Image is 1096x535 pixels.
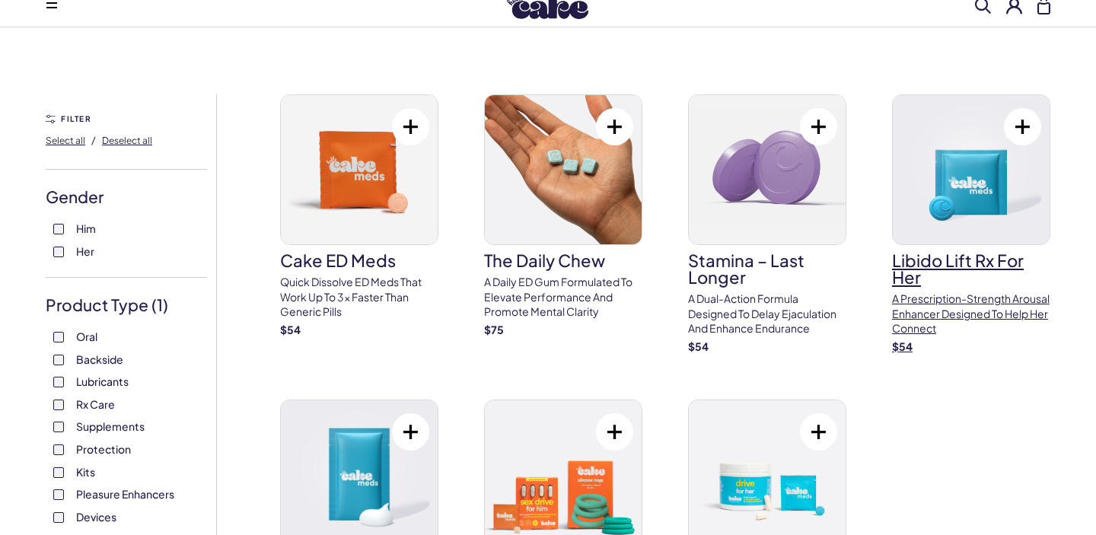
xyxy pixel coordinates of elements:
[76,462,95,482] span: Kits
[688,252,846,285] h3: Stamina – Last Longer
[76,507,116,527] span: Devices
[76,416,145,436] span: Supplements
[76,439,131,459] span: Protection
[76,371,129,391] span: Lubricants
[53,444,64,455] input: Protection
[484,323,504,336] strong: $ 75
[46,135,85,146] span: Select all
[53,332,64,342] input: Oral
[46,128,85,152] button: Select all
[688,291,846,336] p: A dual-action formula designed to delay ejaculation and enhance endurance
[281,95,438,244] img: Cake ED Meds
[91,133,96,147] span: /
[76,218,96,238] span: Him
[76,349,123,369] span: Backside
[53,224,64,234] input: Him
[76,484,174,504] span: Pleasure Enhancers
[102,128,152,152] button: Deselect all
[689,95,846,244] img: Stamina – Last Longer
[280,275,438,320] p: Quick dissolve ED Meds that work up to 3x faster than generic pills
[280,252,438,269] h3: Cake ED Meds
[76,241,94,261] span: Her
[53,247,64,257] input: Her
[53,400,64,410] input: Rx Care
[688,94,846,354] a: Stamina – Last LongerStamina – Last LongerA dual-action formula designed to delay ejaculation and...
[892,252,1050,285] h3: Libido Lift Rx For Her
[53,377,64,387] input: Lubricants
[892,339,913,353] strong: $ 54
[53,422,64,432] input: Supplements
[53,512,64,523] input: Devices
[76,394,115,414] span: Rx Care
[53,355,64,365] input: Backside
[892,94,1050,354] a: Libido Lift Rx For HerLibido Lift Rx For HerA prescription-strength arousal enhancer designed to ...
[688,339,709,353] strong: $ 54
[892,291,1050,336] p: A prescription-strength arousal enhancer designed to help her connect
[484,275,642,320] p: A Daily ED Gum Formulated To Elevate Performance And Promote Mental Clarity
[53,467,64,478] input: Kits
[893,95,1050,244] img: Libido Lift Rx For Her
[484,94,642,337] a: The Daily ChewThe Daily ChewA Daily ED Gum Formulated To Elevate Performance And Promote Mental C...
[76,326,97,346] span: Oral
[484,252,642,269] h3: The Daily Chew
[102,135,152,146] span: Deselect all
[280,94,438,337] a: Cake ED MedsCake ED MedsQuick dissolve ED Meds that work up to 3x faster than generic pills$54
[53,489,64,500] input: Pleasure Enhancers
[485,95,642,244] img: The Daily Chew
[280,323,301,336] strong: $ 54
